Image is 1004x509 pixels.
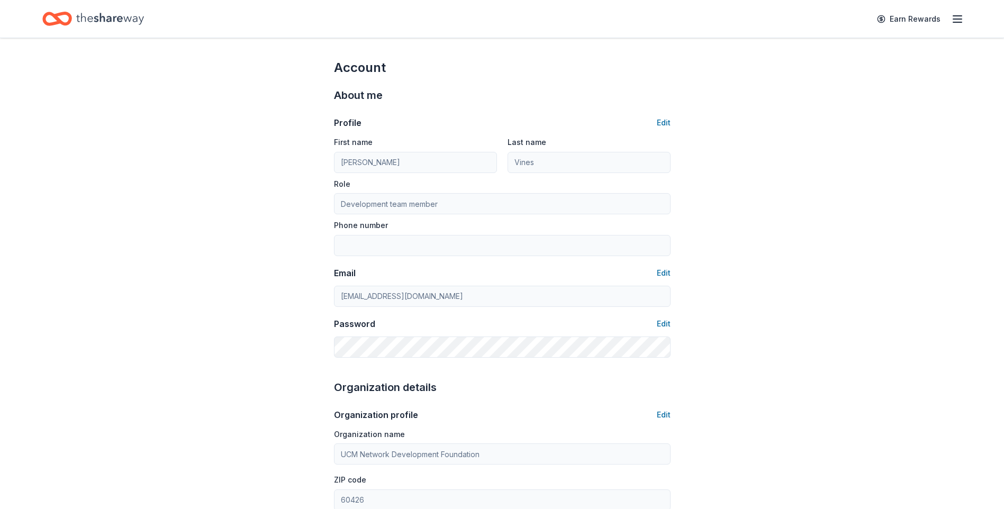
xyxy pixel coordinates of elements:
div: Password [334,317,375,330]
div: Account [334,59,671,76]
button: Edit [657,408,671,421]
label: Role [334,179,350,189]
button: Edit [657,267,671,279]
a: Earn Rewards [871,10,947,29]
div: Profile [334,116,361,129]
button: Edit [657,317,671,330]
label: Last name [508,137,546,148]
button: Edit [657,116,671,129]
div: About me [334,87,671,104]
a: Home [42,6,144,31]
label: Phone number [334,220,388,231]
div: Organization profile [334,408,418,421]
label: First name [334,137,373,148]
div: Email [334,267,356,279]
div: Organization details [334,379,671,396]
label: ZIP code [334,475,366,485]
label: Organization name [334,429,405,440]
